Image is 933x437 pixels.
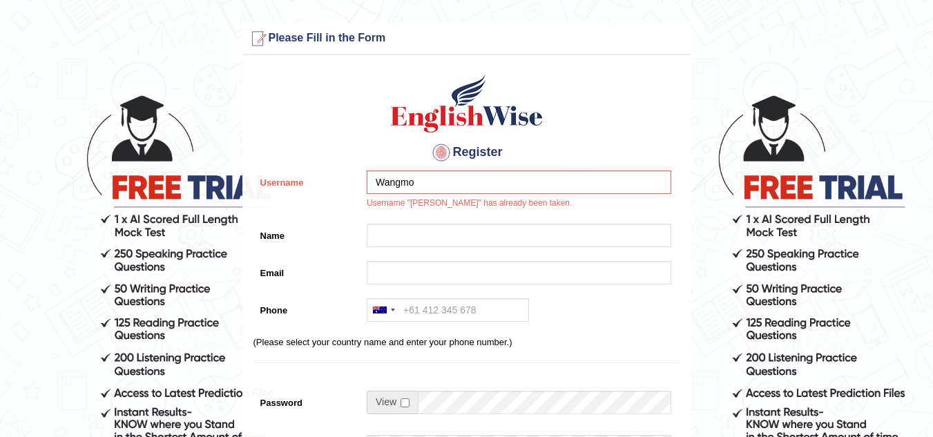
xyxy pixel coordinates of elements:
[367,298,529,322] input: +61 412 345 678
[253,142,680,164] h4: Register
[367,299,399,321] div: Australia: +61
[253,391,360,409] label: Password
[253,171,360,189] label: Username
[247,28,687,50] h3: Please Fill in the Form
[253,261,360,280] label: Email
[388,72,546,135] img: Logo of English Wise create a new account for intelligent practice with AI
[253,298,360,317] label: Phone
[253,336,680,349] p: (Please select your country name and enter your phone number.)
[253,224,360,242] label: Name
[401,398,410,407] input: Show/Hide Password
